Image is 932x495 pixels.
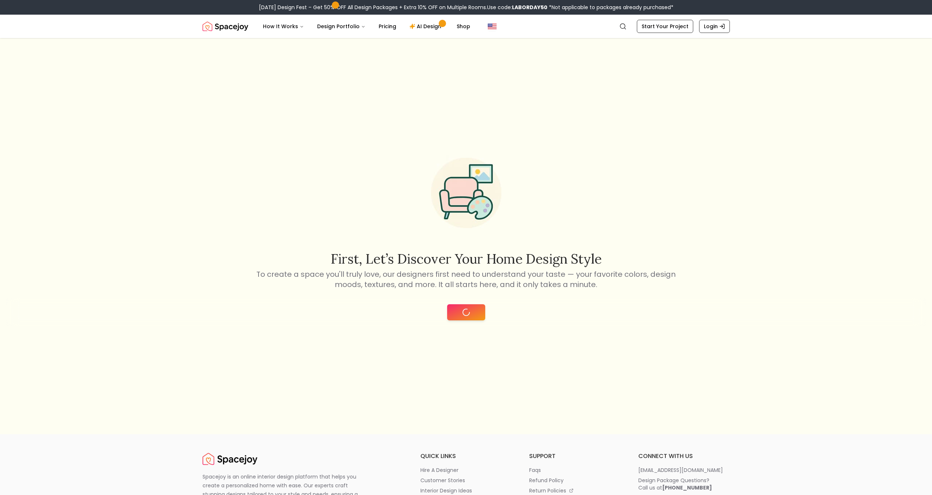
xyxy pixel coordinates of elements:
div: Design Package Questions? Call us at [638,477,712,491]
b: LABORDAY50 [512,4,547,11]
span: Use code: [487,4,547,11]
a: return policies [529,487,621,494]
h6: connect with us [638,452,730,461]
a: Start Your Project [637,20,693,33]
a: refund policy [529,477,621,484]
a: AI Design [404,19,449,34]
p: interior design ideas [420,487,472,494]
nav: Global [203,15,730,38]
a: Spacejoy [203,452,257,466]
h6: support [529,452,621,461]
a: hire a designer [420,466,512,474]
a: interior design ideas [420,487,512,494]
button: How It Works [257,19,310,34]
a: Pricing [373,19,402,34]
img: Spacejoy Logo [203,452,257,466]
p: To create a space you'll truly love, our designers first need to understand your taste — your fav... [255,269,677,290]
div: [DATE] Design Fest – Get 50% OFF All Design Packages + Extra 10% OFF on Multiple Rooms. [259,4,673,11]
a: [EMAIL_ADDRESS][DOMAIN_NAME] [638,466,730,474]
a: Design Package Questions?Call us at[PHONE_NUMBER] [638,477,730,491]
img: Spacejoy Logo [203,19,248,34]
p: [EMAIL_ADDRESS][DOMAIN_NAME] [638,466,723,474]
p: hire a designer [420,466,458,474]
a: faqs [529,466,621,474]
nav: Main [257,19,476,34]
p: customer stories [420,477,465,484]
b: [PHONE_NUMBER] [662,484,712,491]
p: faqs [529,466,541,474]
img: Start Style Quiz Illustration [419,146,513,240]
p: return policies [529,487,566,494]
p: refund policy [529,477,564,484]
h6: quick links [420,452,512,461]
a: Login [699,20,730,33]
img: United States [488,22,497,31]
a: customer stories [420,477,512,484]
a: Spacejoy [203,19,248,34]
a: Shop [451,19,476,34]
button: Design Portfolio [311,19,371,34]
span: *Not applicable to packages already purchased* [547,4,673,11]
h2: First, let’s discover your home design style [255,252,677,266]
